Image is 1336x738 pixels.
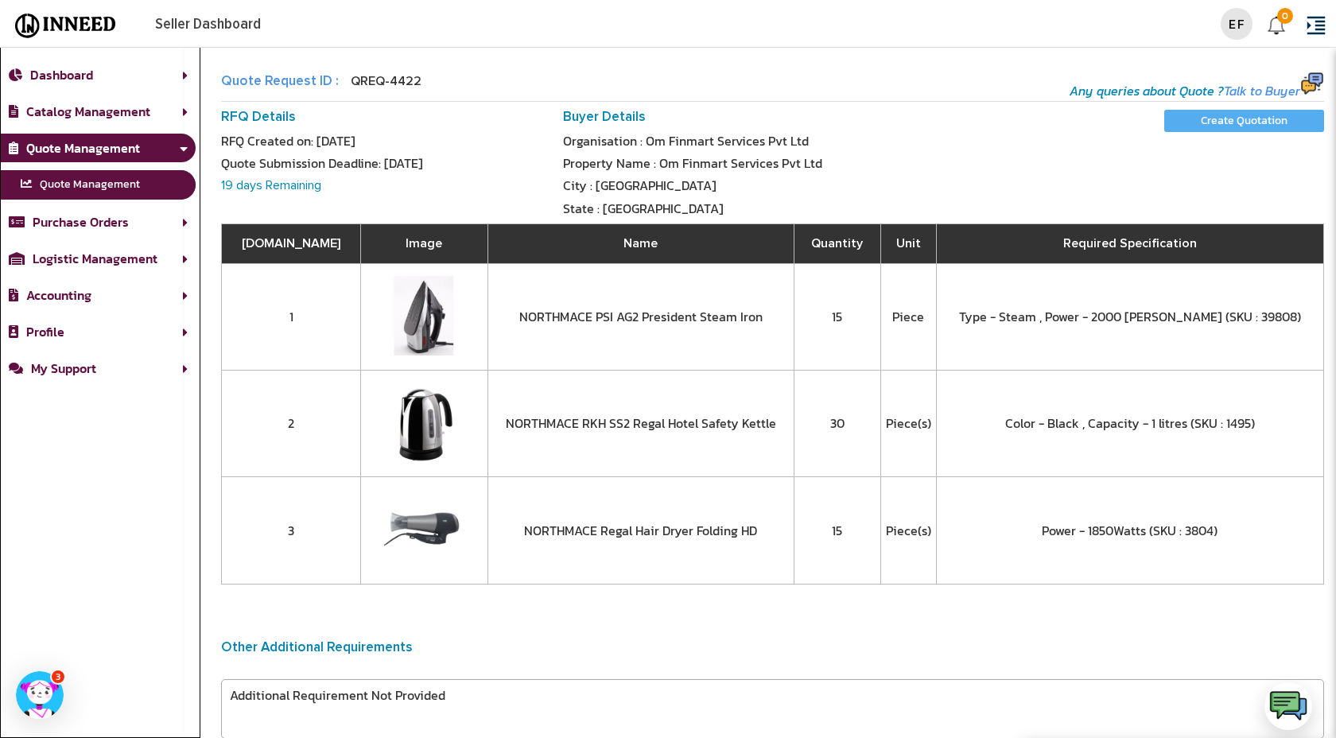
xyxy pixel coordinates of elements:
[222,263,361,370] td: 1
[1304,8,1328,44] i: format_indent_increase
[937,309,1323,324] div: Type - Steam , Power - 2000 [PERSON_NAME] (SKU : 39808)
[56,670,60,684] span: 3
[937,416,1323,430] div: Color - Black , Capacity - 1 litres (SKU : 1495)
[9,102,150,121] a: Catalog Management
[1264,14,1288,37] img: Support Tickets
[880,224,936,263] td: Unit
[8,12,123,40] img: Inneed-Seller-Logo.svg
[384,276,464,355] img: 75147-home_default.jpg
[222,370,361,476] td: 2
[1277,8,1293,24] div: 0
[881,309,936,324] div: Piece
[9,249,157,268] a: Logistic Management
[794,523,880,538] div: 15
[9,359,96,378] a: My Support
[1,170,196,200] a: Quote Management
[221,72,339,91] div: Quote Request ID :
[563,201,1004,216] div: State : [GEOGRAPHIC_DATA]
[563,178,1004,192] div: City : [GEOGRAPHIC_DATA]
[488,309,794,324] div: NORTHMACE PSI AG2 President Steam Iron
[361,224,487,263] td: Image
[384,489,464,569] img: 75152-home_default.jpg
[1300,72,1324,95] img: chat-icon-seller.png
[881,416,936,430] div: Piece(s)
[937,523,1323,538] div: Power - 1850Watts (SKU : 3804)
[221,110,552,126] div: RFQ Details
[16,671,64,719] img: Sales Manager bot icon
[222,224,361,263] td: [DOMAIN_NAME]
[221,134,552,148] div: RFQ Created on: [DATE]
[9,212,129,231] a: Purchase Orders
[563,110,1004,126] div: Buyer Details
[488,523,794,538] div: NORTHMACE Regal Hair Dryer Folding HD
[221,640,413,656] div: Other Additional Requirements
[221,156,552,170] div: Quote Submission Deadline: [DATE]
[1221,8,1252,40] div: EF
[794,224,881,263] td: Quantity
[351,75,421,87] span: QREQ-4422
[50,669,66,685] div: Agent is now online
[794,309,880,324] div: 15
[1070,81,1324,100] i: Any queries about Quote ?
[9,138,140,157] a: Quote Management
[221,178,353,192] div: 19 days Remaining
[222,477,361,584] td: 3
[881,523,936,538] div: Piece(s)
[487,224,794,263] td: Name
[9,322,64,341] a: Profile
[794,416,880,430] div: 30
[384,383,464,462] img: 75141-home_default.jpg
[563,134,1004,148] div: Organisation : Om Finmart Services Pvt Ltd
[1268,686,1308,726] img: logo.png
[9,285,91,305] a: Accounting
[936,224,1323,263] td: Required Specification
[488,416,794,430] div: NORTHMACE RKH SS2 Regal Hotel Safety Kettle
[1224,81,1324,100] a: Talk to Buyer
[9,65,93,84] a: Dashboard
[16,671,64,719] button: Sales Manager How can I help you today? button
[563,156,1004,170] div: Property Name : Om Finmart Services Pvt Ltd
